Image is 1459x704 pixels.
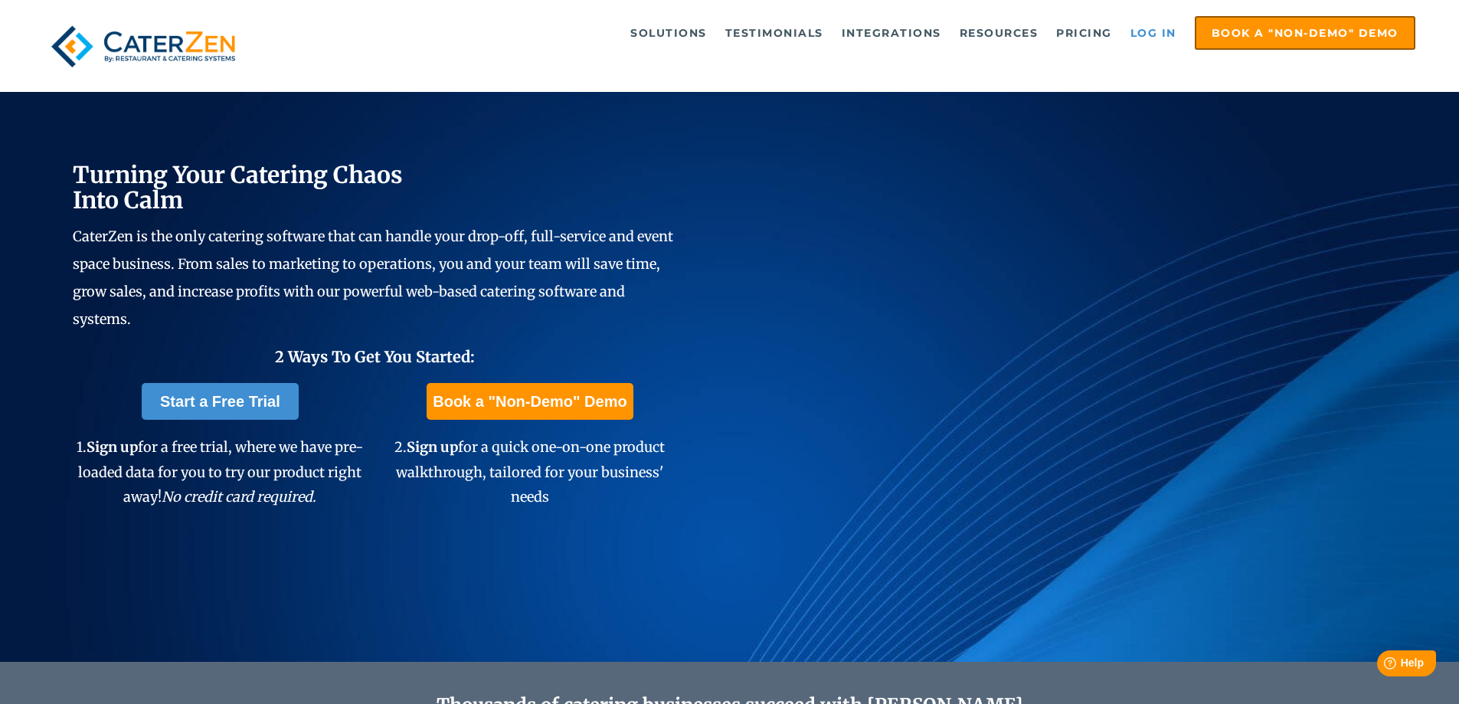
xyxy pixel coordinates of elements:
[718,18,831,48] a: Testimonials
[1048,18,1120,48] a: Pricing
[1195,16,1415,50] a: Book a "Non-Demo" Demo
[73,228,673,328] span: CaterZen is the only catering software that can handle your drop-off, full-service and event spac...
[278,16,1415,50] div: Navigation Menu
[394,438,665,506] span: 2. for a quick one-on-one product walkthrough, tailored for your business' needs
[275,347,475,366] span: 2 Ways To Get You Started:
[77,438,363,506] span: 1. for a free trial, where we have pre-loaded data for you to try our product right away!
[952,18,1046,48] a: Resources
[623,18,715,48] a: Solutions
[1323,644,1442,687] iframe: Help widget launcher
[834,18,949,48] a: Integrations
[1123,18,1184,48] a: Log in
[87,438,138,456] span: Sign up
[44,16,243,77] img: caterzen
[142,383,299,420] a: Start a Free Trial
[427,383,633,420] a: Book a "Non-Demo" Demo
[73,160,403,214] span: Turning Your Catering Chaos Into Calm
[162,488,316,506] em: No credit card required.
[407,438,458,456] span: Sign up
